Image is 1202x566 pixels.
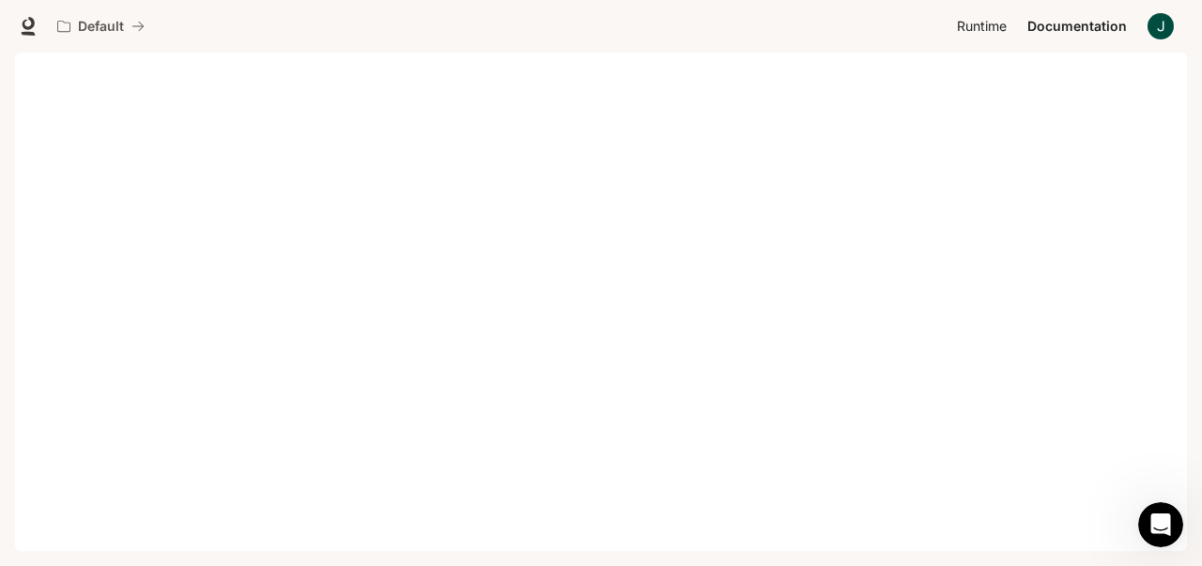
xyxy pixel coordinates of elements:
[15,53,1187,566] iframe: Documentation
[1020,8,1134,45] a: Documentation
[957,15,1007,38] span: Runtime
[949,8,1018,45] a: Runtime
[78,19,124,35] p: Default
[49,8,153,45] button: All workspaces
[1027,15,1127,38] span: Documentation
[1148,13,1174,39] img: User avatar
[1142,8,1179,45] button: User avatar
[1138,502,1183,547] iframe: Intercom live chat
